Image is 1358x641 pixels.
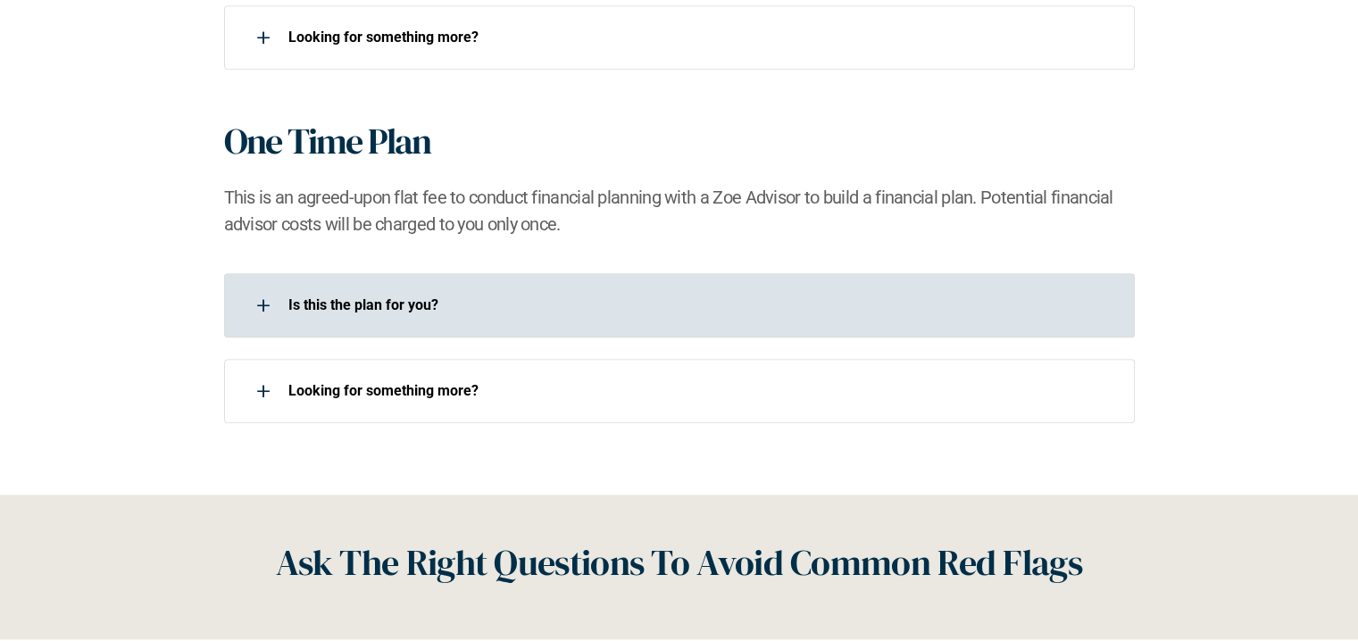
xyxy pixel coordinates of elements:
p: Is this the plan for you?​ [288,296,1112,313]
h1: One Time Plan [224,120,430,162]
p: Looking for something more?​ [288,29,1112,46]
h2: Ask The Right Questions To Avoid Common Red Flags [276,536,1082,589]
p: Looking for something more?​ [288,382,1112,399]
h2: This is an agreed-upon flat fee to conduct financial planning with a Zoe Advisor to build a finan... [224,184,1135,237]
